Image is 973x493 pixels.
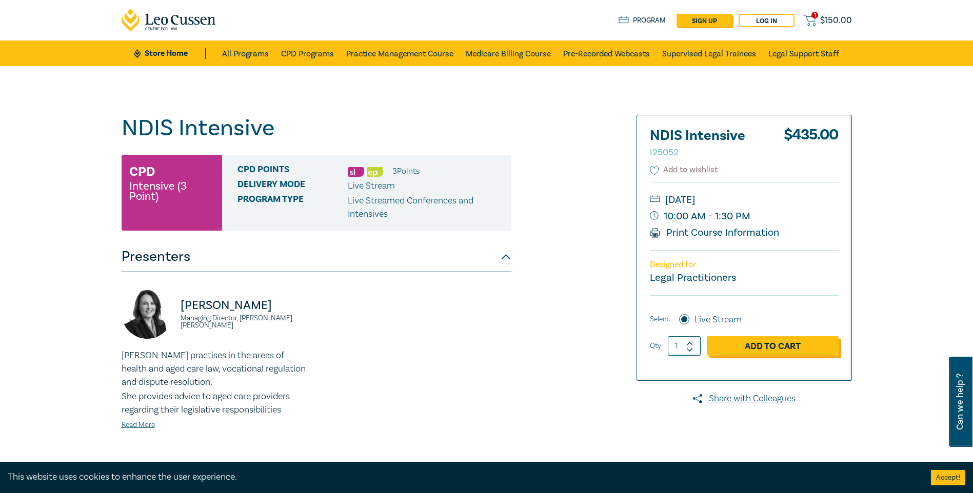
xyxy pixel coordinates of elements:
p: [PERSON_NAME] [181,297,310,314]
small: I25052 [650,147,679,158]
a: Supervised Legal Trainees [662,40,756,66]
a: Program [619,15,666,26]
a: Pre-Recorded Webcasts [563,40,650,66]
li: 3 Point s [392,165,420,178]
h3: CPD [129,162,155,181]
img: Substantive Law [348,167,364,177]
button: Presenters [122,241,511,272]
span: 1 [811,12,818,18]
a: Share with Colleagues [637,392,852,405]
button: Accept cookies [931,470,965,485]
a: CPD Programs [281,40,334,66]
a: Log in [739,14,795,27]
span: Can we help ? [955,363,965,441]
label: Qty [650,340,661,352]
a: sign up [677,14,732,27]
a: Read More [122,420,155,429]
img: https://s3.ap-southeast-2.amazonaws.com/leo-cussen-store-production-content/Contacts/Gemma%20McGr... [122,287,173,339]
span: Delivery Mode [237,179,348,193]
small: [DATE] [650,192,839,208]
a: All Programs [222,40,269,66]
span: CPD Points [237,165,348,178]
small: Intensive (3 Point) [129,181,214,201]
a: Legal Support Staff [768,40,839,66]
p: She provides advice to aged care providers regarding their legislative responsibilities [122,390,310,417]
div: This website uses cookies to enhance the user experience. [8,470,916,484]
label: Live Stream [694,313,742,326]
h1: NDIS Intensive [122,115,511,141]
h2: NDIS Intensive [650,128,763,159]
a: Practice Management Course [346,40,453,66]
p: [PERSON_NAME] practises in the areas of health and aged care law, vocational regulation and dispu... [122,349,310,389]
a: Print Course Information [650,226,780,239]
input: 1 [668,336,701,356]
a: Store Home [134,48,205,59]
small: Legal Practitioners [650,271,736,284]
div: $ 435.00 [784,128,839,164]
span: Select: [650,314,670,325]
span: Live Stream [348,180,395,192]
a: Medicare Billing Course [466,40,551,66]
p: Designed for [650,260,839,270]
a: Add to Cart [707,336,839,356]
small: Managing Director, [PERSON_NAME] [PERSON_NAME] [181,315,310,329]
span: Program type [237,194,348,221]
span: $ 150.00 [820,15,852,26]
button: Add to wishlist [650,164,718,176]
small: 10:00 AM - 1:30 PM [650,208,839,224]
p: Live Streamed Conferences and Intensives [348,194,504,221]
img: Ethics & Professional Responsibility [367,167,383,177]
